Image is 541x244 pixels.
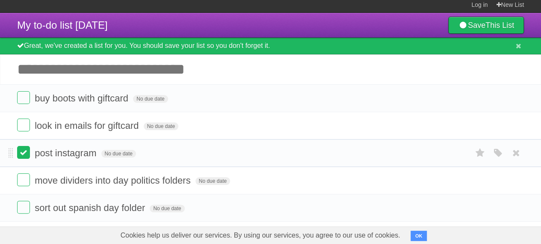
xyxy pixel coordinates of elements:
span: buy boots with giftcard [35,93,130,104]
label: Done [17,173,30,186]
span: No due date [195,177,230,185]
a: SaveThis List [448,17,524,34]
b: This List [485,21,514,30]
span: No due date [133,95,168,103]
span: No due date [150,205,184,212]
label: Done [17,119,30,131]
span: post instagram [35,148,98,158]
span: move dividers into day politics folders [35,175,192,186]
label: Done [17,91,30,104]
span: No due date [101,150,136,158]
span: Cookies help us deliver our services. By using our services, you agree to our use of cookies. [112,227,409,244]
span: sort out spanish day folder [35,202,147,213]
label: Star task [472,146,488,160]
label: Done [17,201,30,214]
button: OK [411,231,427,241]
label: Done [17,146,30,159]
span: No due date [144,122,178,130]
span: My to-do list [DATE] [17,19,108,31]
span: look in emails for giftcard [35,120,141,131]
